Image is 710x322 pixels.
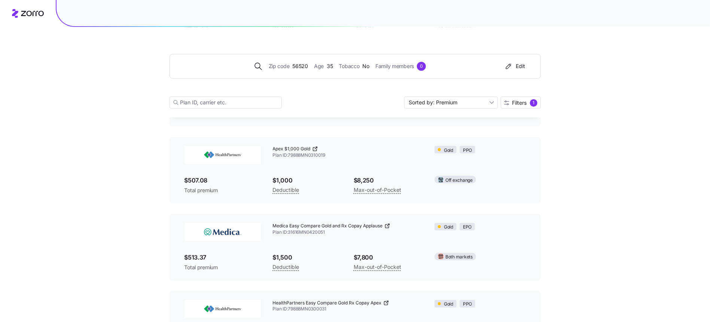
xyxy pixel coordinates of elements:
span: Tobacco [339,62,360,70]
span: Gold [444,147,453,154]
span: 56520 [292,62,308,70]
span: Age [314,62,324,70]
span: Both markets [445,254,473,261]
span: $1,500 [273,253,342,262]
span: HealthPartners Easy Compare Gold Rx Copay Apex [273,300,382,306]
span: Off exchange [445,177,473,184]
span: No [363,62,369,70]
span: Total premium [185,264,261,271]
span: PPO [463,147,472,154]
span: $8,250 [354,176,423,185]
span: Plan ID: 31616MN0420051 [273,229,423,236]
img: HealthPartners [185,300,261,318]
span: Deductible [273,263,299,272]
button: Edit [501,60,528,72]
button: Filters1 [501,96,541,108]
img: Medica [185,223,261,241]
span: Gold [444,224,453,231]
div: 1 [530,99,537,107]
img: HealthPartners [185,146,261,164]
div: 0 [417,62,426,71]
span: Max-out-of-Pocket [354,263,401,272]
span: Deductible [273,185,299,194]
span: Max-out-of-Pocket [354,185,401,194]
span: Plan ID: 79888MN0310019 [273,152,423,159]
span: EPO [463,224,472,231]
input: Sort by [404,96,498,108]
span: Medica Easy Compare Gold and Rx Copay Applause [273,223,383,229]
span: Zip code [269,62,290,70]
span: Filters [512,100,527,105]
span: Family members [375,62,414,70]
span: Apex $1,000 Gold [273,146,311,152]
span: $507.08 [185,176,261,185]
span: $1,000 [273,176,342,185]
span: $7,800 [354,253,423,262]
span: PPO [463,301,472,308]
span: 35 [327,62,333,70]
span: Total premium [185,187,261,194]
input: Plan ID, carrier etc. [170,96,282,108]
span: Gold [444,301,453,308]
span: Plan ID: 79888MN0300031 [273,306,423,312]
div: Edit [504,62,525,70]
span: $513.37 [185,253,261,262]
